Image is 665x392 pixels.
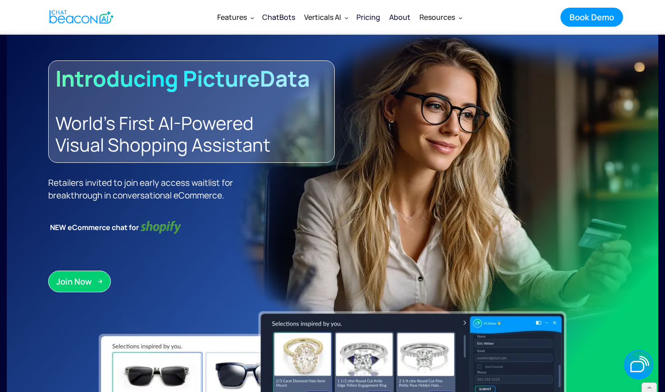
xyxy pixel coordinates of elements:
a: home [42,6,119,28]
a: About [385,5,415,29]
div: Resources [419,11,455,23]
div: Verticals AI [300,6,352,28]
img: Arrow [97,279,103,284]
div: About [389,11,410,23]
a: Join Now [48,271,111,292]
div: Resources [415,6,466,28]
strong: NEW eCommerce chat for [48,221,141,234]
div: Features [213,6,258,28]
a: ChatBots [258,5,300,29]
div: Pricing [356,11,380,23]
div: Join Now [56,276,92,287]
div: Book Demo [569,11,614,23]
img: Dropdown [251,16,254,19]
img: Dropdown [345,16,348,19]
a: Book Demo [560,8,623,27]
a: Pricing [352,5,385,29]
strong: Introducing PictureData [55,64,310,93]
div: ChatBots [262,11,295,23]
img: Dropdown [459,16,462,19]
div: Verticals AI [304,11,341,23]
p: Retailers invited to join early access waitlist for breakthrough in conversational eCommerce. [48,176,273,202]
div: Features [217,11,247,23]
span: World's First AI-Powered Visual Shopping Assistant [55,111,270,157]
